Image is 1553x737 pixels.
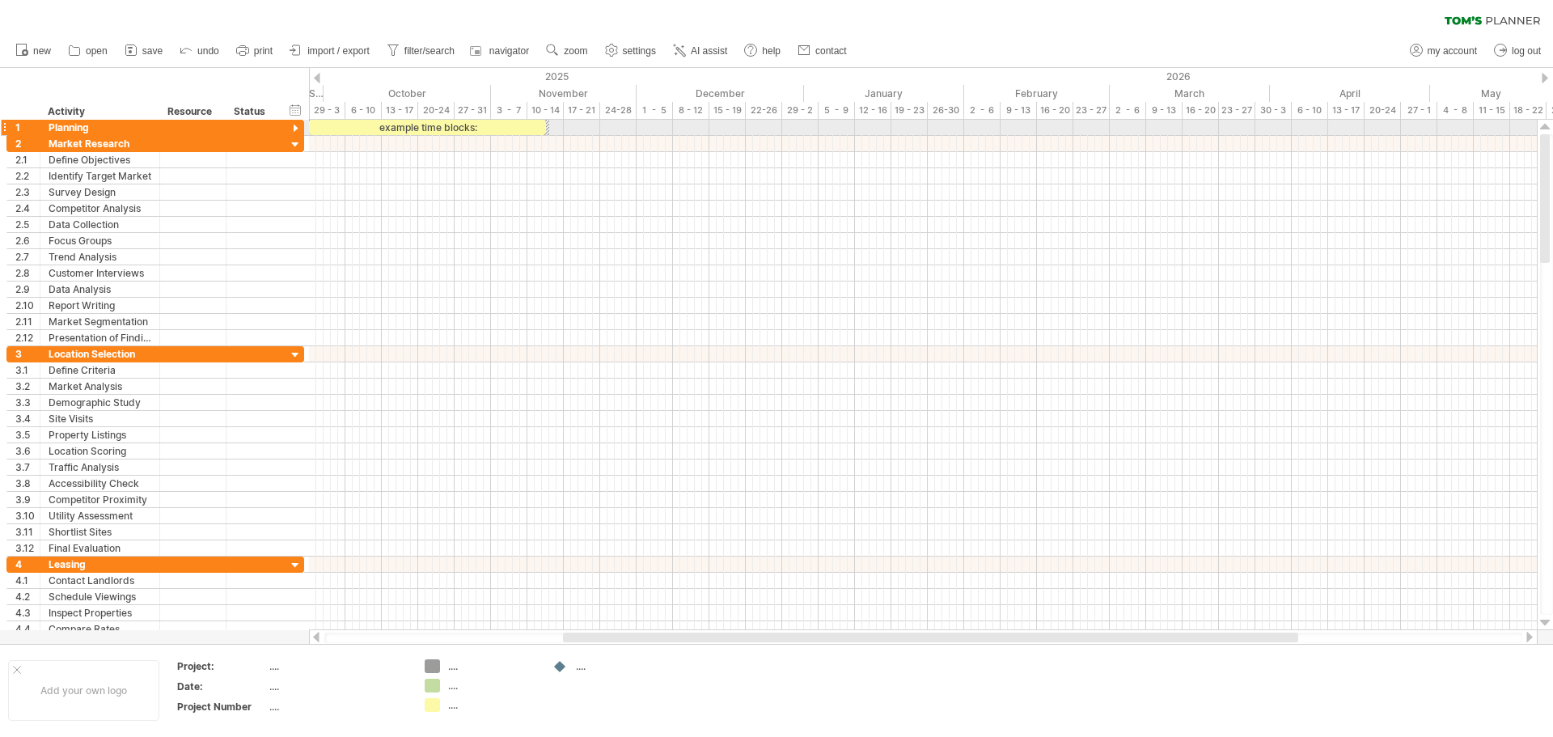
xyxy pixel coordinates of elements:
[15,573,40,588] div: 4.1
[49,395,151,410] div: Demographic Study
[15,120,40,135] div: 1
[15,201,40,216] div: 2.4
[286,40,374,61] a: import / export
[15,379,40,394] div: 3.2
[49,136,151,151] div: Market Research
[15,346,40,362] div: 3
[49,298,151,313] div: Report Writing
[49,314,151,329] div: Market Segmentation
[33,45,51,57] span: new
[1001,102,1037,119] div: 9 - 13
[49,460,151,475] div: Traffic Analysis
[49,184,151,200] div: Survey Design
[15,508,40,523] div: 3.10
[928,102,964,119] div: 26-30
[1219,102,1255,119] div: 23 - 27
[669,40,732,61] a: AI assist
[15,136,40,151] div: 2
[448,659,536,673] div: ....
[1270,85,1430,102] div: April 2026
[637,85,804,102] div: December 2025
[815,45,847,57] span: contact
[197,45,219,57] span: undo
[49,589,151,604] div: Schedule Viewings
[49,492,151,507] div: Competitor Proximity
[49,330,151,345] div: Presentation of Findings
[49,573,151,588] div: Contact Landlords
[15,314,40,329] div: 2.11
[49,168,151,184] div: Identify Target Market
[49,557,151,572] div: Leasing
[15,460,40,475] div: 3.7
[49,621,151,637] div: Compare Rates
[491,85,637,102] div: November 2025
[1328,102,1365,119] div: 13 - 17
[49,120,151,135] div: Planning
[49,508,151,523] div: Utility Assessment
[15,330,40,345] div: 2.12
[49,443,151,459] div: Location Scoring
[15,524,40,540] div: 3.11
[1406,40,1482,61] a: my account
[48,104,150,120] div: Activity
[49,152,151,167] div: Define Objectives
[383,40,459,61] a: filter/search
[269,700,405,714] div: ....
[15,540,40,556] div: 3.12
[49,201,151,216] div: Competitor Analysis
[1146,102,1183,119] div: 9 - 13
[15,492,40,507] div: 3.9
[142,45,163,57] span: save
[600,102,637,119] div: 24-28
[11,40,56,61] a: new
[307,45,370,57] span: import / export
[15,443,40,459] div: 3.6
[15,605,40,621] div: 4.3
[232,40,277,61] a: print
[746,102,782,119] div: 22-26
[1110,85,1270,102] div: March 2026
[1512,45,1541,57] span: log out
[167,104,217,120] div: Resource
[15,152,40,167] div: 2.1
[564,102,600,119] div: 17 - 21
[1292,102,1328,119] div: 6 - 10
[601,40,661,61] a: settings
[1474,102,1510,119] div: 11 - 15
[404,45,455,57] span: filter/search
[448,698,536,712] div: ....
[1365,102,1401,119] div: 20-24
[782,102,819,119] div: 29 - 2
[15,249,40,265] div: 2.7
[468,40,534,61] a: navigator
[673,102,709,119] div: 8 - 12
[15,362,40,378] div: 3.1
[489,45,529,57] span: navigator
[49,411,151,426] div: Site Visits
[1401,102,1437,119] div: 27 - 1
[455,102,491,119] div: 27 - 31
[49,362,151,378] div: Define Criteria
[49,282,151,297] div: Data Analysis
[64,40,112,61] a: open
[382,102,418,119] div: 13 - 17
[15,298,40,313] div: 2.10
[15,621,40,637] div: 4.4
[345,102,382,119] div: 6 - 10
[234,104,269,120] div: Status
[86,45,108,57] span: open
[8,660,159,721] div: Add your own logo
[891,102,928,119] div: 19 - 23
[15,589,40,604] div: 4.2
[637,102,673,119] div: 1 - 5
[269,659,405,673] div: ....
[15,282,40,297] div: 2.9
[49,540,151,556] div: Final Evaluation
[15,184,40,200] div: 2.3
[576,659,664,673] div: ....
[418,102,455,119] div: 20-24
[542,40,592,61] a: zoom
[1183,102,1219,119] div: 16 - 20
[177,700,266,714] div: Project Number
[15,411,40,426] div: 3.4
